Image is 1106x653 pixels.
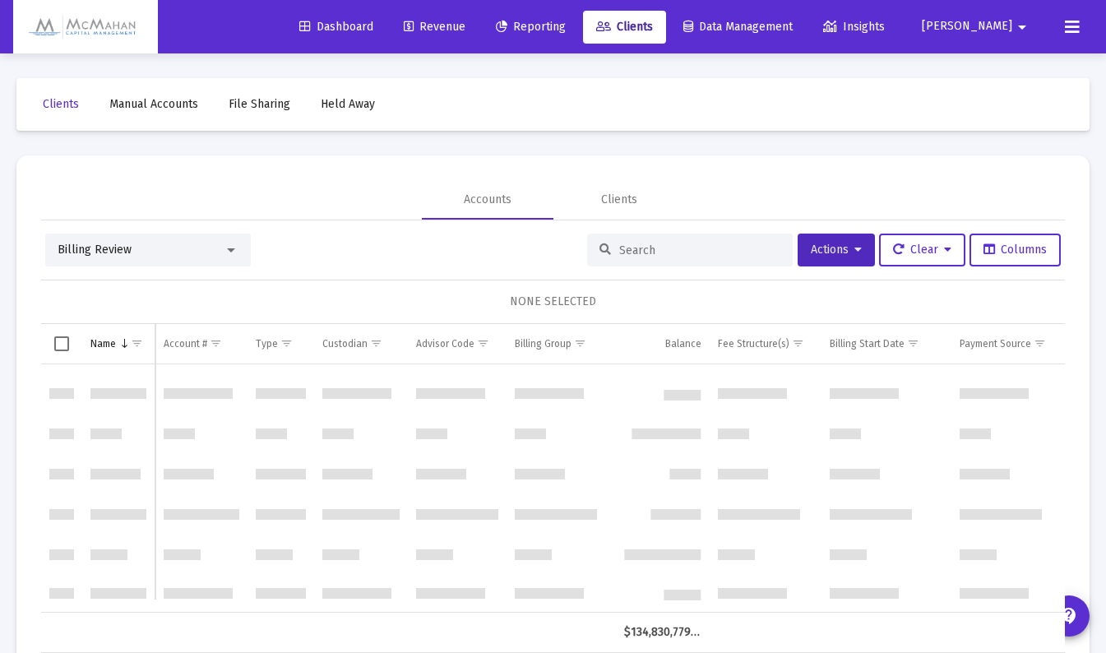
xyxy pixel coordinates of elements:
[907,337,919,350] span: Show filter options for column 'Billing Start Date'
[619,243,780,257] input: Search
[483,11,579,44] a: Reporting
[321,97,375,111] span: Held Away
[665,337,701,350] div: Balance
[90,337,116,350] div: Name
[515,337,572,350] div: Billing Group
[811,243,862,257] span: Actions
[710,324,822,364] td: Column Fee Structure(s)
[1034,337,1046,350] span: Show filter options for column 'Payment Source'
[969,234,1061,266] button: Columns
[616,324,709,364] td: Column Balance
[830,337,905,350] div: Billing Start Date
[322,337,368,350] div: Custodian
[164,337,207,350] div: Account #
[574,337,586,350] span: Show filter options for column 'Billing Group'
[54,336,69,351] div: Select all
[670,11,806,44] a: Data Management
[210,337,222,350] span: Show filter options for column 'Account #'
[155,324,248,364] td: Column Account #
[54,294,1052,310] div: NONE SELECTED
[43,97,79,111] span: Clients
[391,11,479,44] a: Revenue
[624,624,701,641] div: $134,830,779.43
[96,88,211,121] a: Manual Accounts
[879,234,965,266] button: Clear
[922,20,1012,34] span: [PERSON_NAME]
[248,324,314,364] td: Column Type
[314,324,408,364] td: Column Custodian
[25,11,146,44] img: Dashboard
[30,88,92,121] a: Clients
[416,337,474,350] div: Advisor Code
[370,337,382,350] span: Show filter options for column 'Custodian'
[798,234,875,266] button: Actions
[280,337,293,350] span: Show filter options for column 'Type'
[109,97,198,111] span: Manual Accounts
[58,243,132,257] span: Billing Review
[960,337,1031,350] div: Payment Source
[893,243,951,257] span: Clear
[256,337,278,350] div: Type
[983,243,1047,257] span: Columns
[82,324,155,364] td: Column Name
[477,337,489,350] span: Show filter options for column 'Advisor Code'
[496,20,566,34] span: Reporting
[601,192,637,208] div: Clients
[464,192,511,208] div: Accounts
[308,88,388,121] a: Held Away
[821,324,951,364] td: Column Billing Start Date
[1012,11,1032,44] mat-icon: arrow_drop_down
[823,20,885,34] span: Insights
[596,20,653,34] span: Clients
[902,10,1052,43] button: [PERSON_NAME]
[404,20,465,34] span: Revenue
[792,337,804,350] span: Show filter options for column 'Fee Structure(s)'
[299,20,373,34] span: Dashboard
[215,88,303,121] a: File Sharing
[810,11,898,44] a: Insights
[286,11,386,44] a: Dashboard
[683,20,793,34] span: Data Management
[41,324,1065,653] div: Data grid
[229,97,290,111] span: File Sharing
[1059,606,1079,626] mat-icon: contact_support
[718,337,789,350] div: Fee Structure(s)
[408,324,507,364] td: Column Advisor Code
[583,11,666,44] a: Clients
[131,337,143,350] span: Show filter options for column 'Name'
[951,324,1076,364] td: Column Payment Source
[507,324,616,364] td: Column Billing Group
